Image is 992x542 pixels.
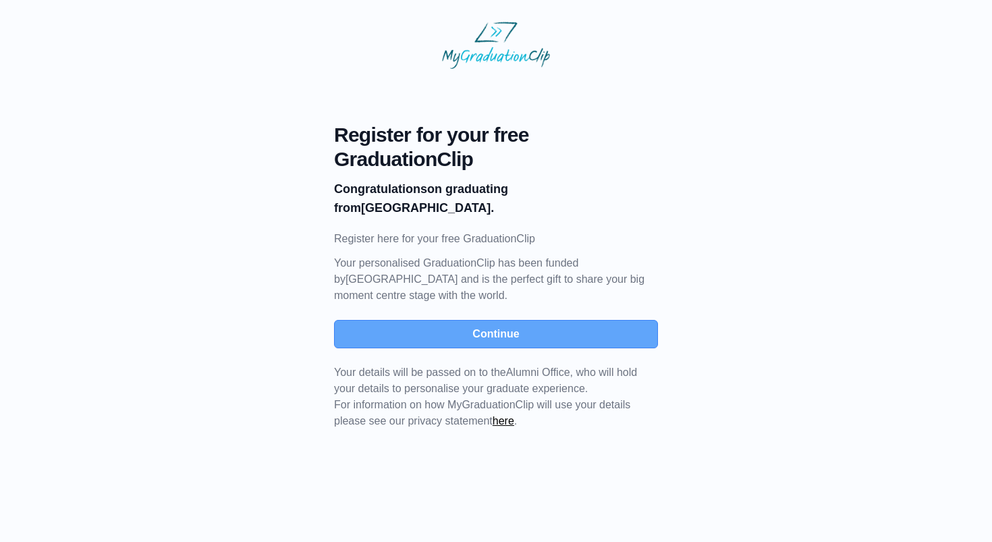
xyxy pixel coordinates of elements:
a: here [493,415,514,427]
p: on graduating from [GEOGRAPHIC_DATA]. [334,180,658,217]
span: GraduationClip [334,147,658,171]
b: Congratulations [334,182,427,196]
span: Your details will be passed on to the , who will hold your details to personalise your graduate e... [334,367,637,394]
p: Register here for your free GraduationClip [334,231,658,247]
p: Your personalised GraduationClip has been funded by [GEOGRAPHIC_DATA] and is the perfect gift to ... [334,255,658,304]
span: For information on how MyGraduationClip will use your details please see our privacy statement . [334,367,637,427]
span: Register for your free [334,123,658,147]
img: MyGraduationClip [442,22,550,69]
span: Alumni Office [506,367,570,378]
button: Continue [334,320,658,348]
